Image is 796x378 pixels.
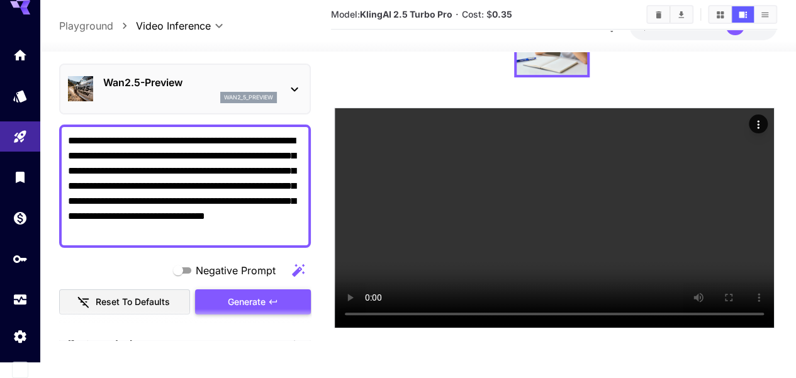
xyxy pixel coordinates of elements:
button: Show media in video view [732,6,754,23]
b: KlingAI 2.5 Turbo Pro [360,9,452,19]
div: Wan2.5-Previewwan2_5_preview [68,70,302,108]
div: Playground [13,129,28,145]
div: Wallet [13,210,28,226]
span: Negative Prompt [196,263,276,278]
div: Clear AllDownload All [646,5,693,24]
button: Reset to defaults [59,289,190,315]
span: $17.22 [642,21,671,31]
span: Cost: $ [462,9,512,19]
p: Wan2.5-Preview [103,75,277,90]
div: Usage [13,292,28,308]
div: Models [13,88,28,104]
span: credits left [671,21,715,31]
button: Show media in grid view [709,6,731,23]
a: Playground [59,18,113,33]
div: Home [13,47,28,63]
button: Download All [670,6,692,23]
span: Model: [331,9,452,19]
div: Actions [749,114,768,133]
p: · [456,7,459,22]
div: API Keys [13,251,28,267]
nav: breadcrumb [59,18,136,33]
button: Generate [195,289,311,315]
div: Library [13,169,28,185]
button: Clear All [647,6,670,23]
div: Show media in grid viewShow media in video viewShow media in list view [708,5,777,24]
p: wan2_5_preview [224,93,273,102]
span: Generate [228,294,266,310]
button: Expand sidebar [12,362,28,378]
button: Show media in list view [754,6,776,23]
span: Video Inference [136,18,211,33]
div: Settings [13,328,28,344]
b: 0.35 [492,9,512,19]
